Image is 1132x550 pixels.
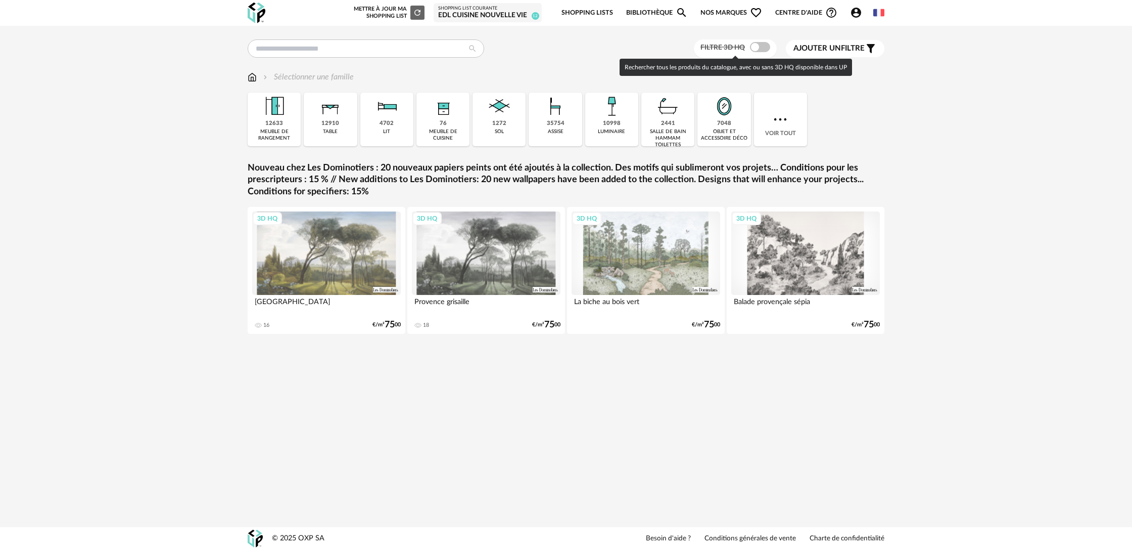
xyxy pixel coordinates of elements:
span: Centre d'aideHelp Circle Outline icon [775,7,837,19]
span: Filtre 3D HQ [700,44,745,51]
div: 1272 [492,120,506,128]
div: Sélectionner une famille [261,71,354,83]
div: © 2025 OXP SA [272,534,324,543]
div: salle de bain hammam toilettes [644,129,691,148]
div: meuble de cuisine [419,129,466,142]
a: 3D HQ La biche au bois vert €/m²7500 [567,207,725,334]
span: 75 [864,321,874,328]
div: sol [495,129,504,135]
div: €/m² 00 [532,321,560,328]
img: Meuble%20de%20rangement.png [261,93,288,120]
span: 75 [544,321,554,328]
div: meuble de rangement [251,129,298,142]
a: Besoin d'aide ? [646,534,691,543]
span: filtre [793,44,865,54]
div: €/m² 00 [852,321,880,328]
span: Help Circle Outline icon [825,7,837,19]
div: Provence grisaille [412,295,560,315]
img: OXP [248,3,265,23]
div: EDL Cuisine Nouvelle vie [438,11,537,20]
img: Sol.png [486,93,513,120]
div: objet et accessoire déco [700,129,747,142]
span: 12 [532,12,539,20]
a: BibliothèqueMagnify icon [626,1,688,25]
img: Assise.png [542,93,569,120]
div: 10998 [603,120,621,128]
a: Conditions générales de vente [704,534,796,543]
div: assise [548,129,563,135]
img: Luminaire.png [598,93,625,120]
a: 3D HQ Balade provençale sépia €/m²7500 [727,207,884,334]
span: 75 [704,321,714,328]
div: 3D HQ [572,212,601,225]
div: lit [383,129,390,135]
div: table [323,129,338,135]
a: Shopping Lists [561,1,613,25]
img: svg+xml;base64,PHN2ZyB3aWR0aD0iMTYiIGhlaWdodD0iMTYiIHZpZXdCb3g9IjAgMCAxNiAxNiIgZmlsbD0ibm9uZSIgeG... [261,71,269,83]
div: Rechercher tous les produits du catalogue, avec ou sans 3D HQ disponible dans UP [620,59,852,76]
span: Refresh icon [413,10,422,15]
span: Account Circle icon [850,7,867,19]
div: 3D HQ [253,212,282,225]
div: 2441 [661,120,675,128]
div: Shopping List courante [438,6,537,12]
div: luminaire [598,129,625,135]
a: 3D HQ Provence grisaille 18 €/m²7500 [407,207,565,334]
div: Voir tout [754,93,807,146]
div: La biche au bois vert [572,295,720,315]
div: €/m² 00 [372,321,401,328]
div: Balade provençale sépia [731,295,880,315]
div: 3D HQ [732,212,761,225]
a: Nouveau chez Les Dominotiers : 20 nouveaux papiers peints ont été ajoutés à la collection. Des mo... [248,162,884,198]
div: 7048 [717,120,731,128]
img: fr [873,7,884,18]
div: 35754 [547,120,564,128]
span: Heart Outline icon [750,7,762,19]
div: €/m² 00 [692,321,720,328]
span: Magnify icon [676,7,688,19]
span: Account Circle icon [850,7,862,19]
div: 4702 [380,120,394,128]
img: Salle%20de%20bain.png [654,93,682,120]
img: Rangement.png [430,93,457,120]
img: Table.png [317,93,344,120]
div: 3D HQ [412,212,442,225]
a: Shopping List courante EDL Cuisine Nouvelle vie 12 [438,6,537,20]
div: 18 [423,322,429,329]
span: Nos marques [700,1,762,25]
a: 3D HQ [GEOGRAPHIC_DATA] 16 €/m²7500 [248,207,405,334]
div: [GEOGRAPHIC_DATA] [252,295,401,315]
img: Literie.png [373,93,400,120]
span: Filter icon [865,43,877,55]
img: Miroir.png [711,93,738,120]
span: Ajouter un [793,45,841,52]
div: 12633 [265,120,283,128]
span: 75 [385,321,395,328]
div: Mettre à jour ma Shopping List [352,6,424,20]
img: OXP [248,530,263,547]
div: 76 [440,120,447,128]
div: 12910 [321,120,339,128]
img: svg+xml;base64,PHN2ZyB3aWR0aD0iMTYiIGhlaWdodD0iMTciIHZpZXdCb3g9IjAgMCAxNiAxNyIgZmlsbD0ibm9uZSIgeG... [248,71,257,83]
a: Charte de confidentialité [810,534,884,543]
img: more.7b13dc1.svg [771,110,789,129]
div: 16 [263,322,269,329]
button: Ajouter unfiltre Filter icon [786,40,884,57]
